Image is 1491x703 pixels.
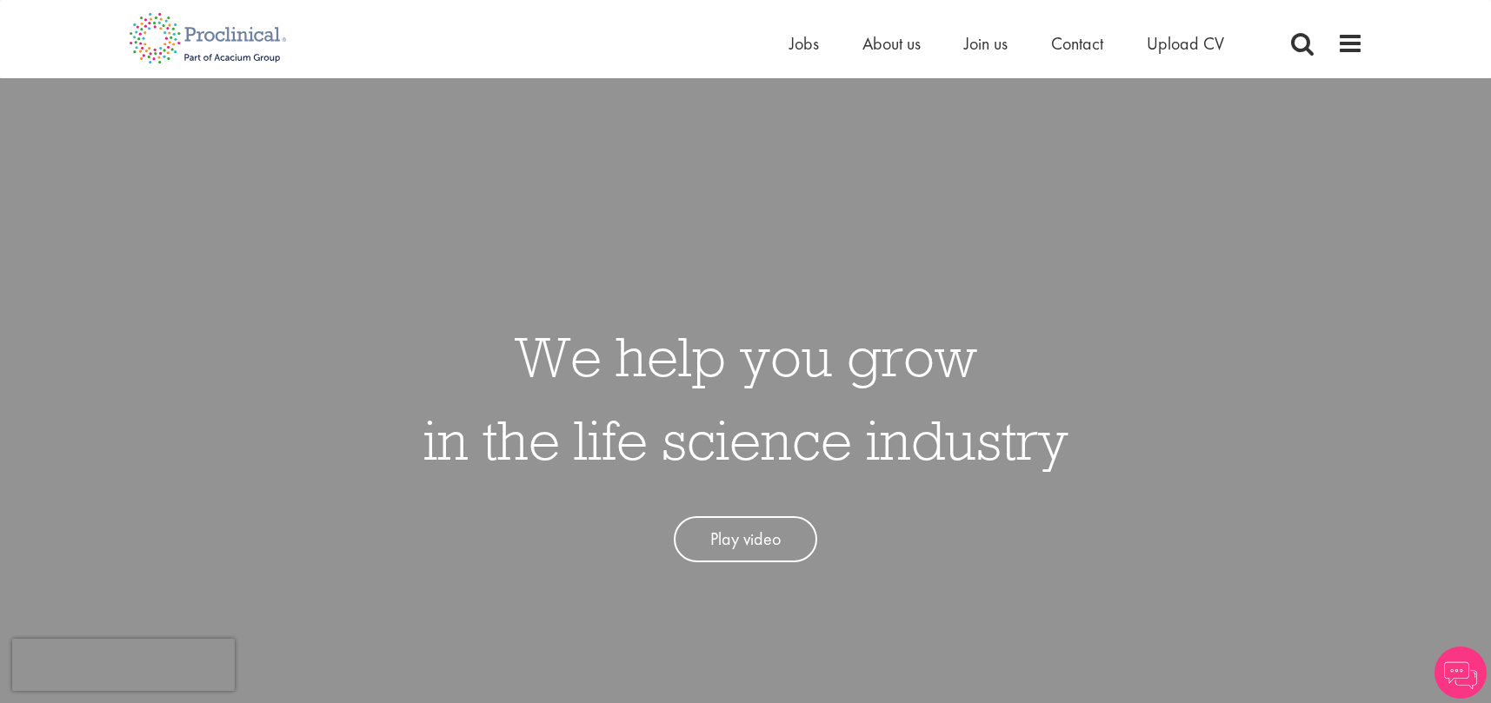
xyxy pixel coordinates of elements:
[862,32,921,55] a: About us
[1147,32,1224,55] a: Upload CV
[674,516,817,562] a: Play video
[1051,32,1103,55] a: Contact
[789,32,819,55] a: Jobs
[1434,647,1487,699] img: Chatbot
[423,315,1068,481] h1: We help you grow in the life science industry
[964,32,1008,55] a: Join us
